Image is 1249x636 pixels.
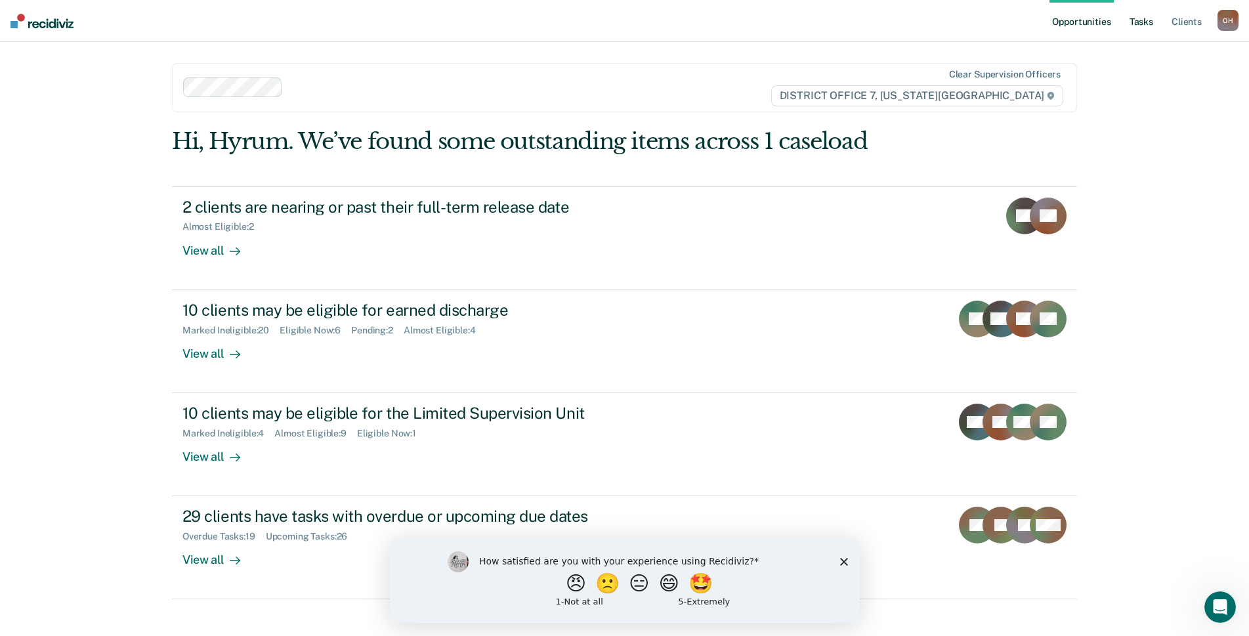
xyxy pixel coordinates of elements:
[182,507,643,526] div: 29 clients have tasks with overdue or upcoming due dates
[172,128,896,155] div: Hi, Hyrum. We’ve found some outstanding items across 1 caseload
[182,198,643,217] div: 2 clients are nearing or past their full-term release date
[949,69,1061,80] div: Clear supervision officers
[182,531,266,542] div: Overdue Tasks : 19
[182,439,256,465] div: View all
[266,531,358,542] div: Upcoming Tasks : 26
[182,542,256,568] div: View all
[351,325,404,336] div: Pending : 2
[172,496,1077,599] a: 29 clients have tasks with overdue or upcoming due datesOverdue Tasks:19Upcoming Tasks:26View all
[182,232,256,258] div: View all
[1217,10,1238,31] div: O H
[172,290,1077,393] a: 10 clients may be eligible for earned dischargeMarked Ineligible:20Eligible Now:6Pending:2Almost ...
[404,325,486,336] div: Almost Eligible : 4
[182,221,265,232] div: Almost Eligible : 2
[182,428,274,439] div: Marked Ineligible : 4
[274,428,357,439] div: Almost Eligible : 9
[771,85,1063,106] span: DISTRICT OFFICE 7, [US_STATE][GEOGRAPHIC_DATA]
[182,404,643,423] div: 10 clients may be eligible for the Limited Supervision Unit
[182,301,643,320] div: 10 clients may be eligible for earned discharge
[182,325,280,336] div: Marked Ineligible : 20
[11,14,74,28] img: Recidiviz
[182,335,256,361] div: View all
[1217,10,1238,31] button: OH
[357,428,427,439] div: Eligible Now : 1
[172,186,1077,290] a: 2 clients are nearing or past their full-term release dateAlmost Eligible:2View all
[1204,591,1236,623] iframe: Intercom live chat
[172,393,1077,496] a: 10 clients may be eligible for the Limited Supervision UnitMarked Ineligible:4Almost Eligible:9El...
[280,325,351,336] div: Eligible Now : 6
[390,538,860,623] iframe: Survey by Kim from Recidiviz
